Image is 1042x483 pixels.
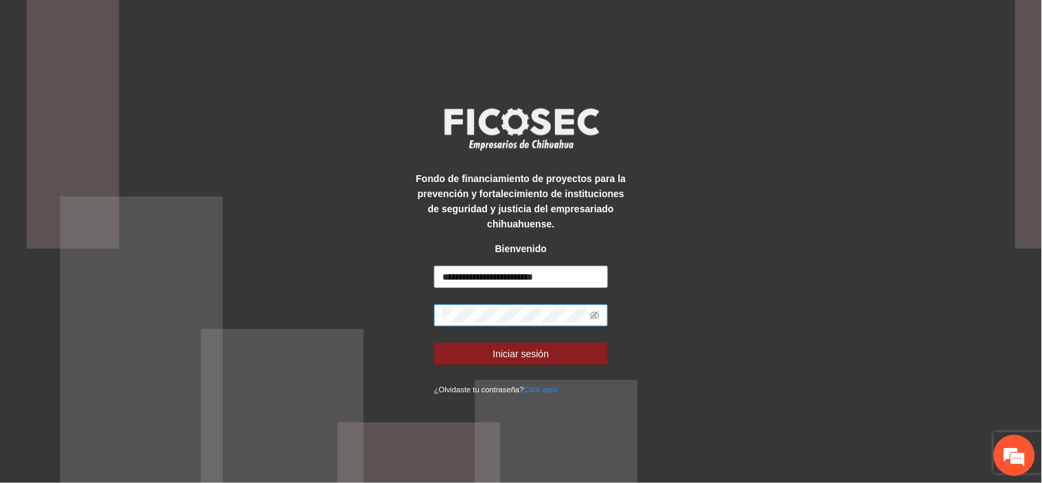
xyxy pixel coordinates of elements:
a: Click aqui [524,385,558,394]
strong: Fondo de financiamiento de proyectos para la prevención y fortalecimiento de instituciones de seg... [416,173,626,229]
span: eye-invisible [590,311,600,320]
div: Conversaciones [71,71,231,88]
img: logo [435,104,607,155]
small: ¿Olvidaste tu contraseña? [434,385,557,394]
span: No hay ninguna conversación en curso [34,181,234,321]
button: Iniciar sesión [434,343,608,365]
div: Minimizar ventana de chat en vivo [225,7,258,40]
strong: Bienvenido [495,243,547,254]
span: Iniciar sesión [493,346,550,361]
div: Chatear ahora [74,341,195,368]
